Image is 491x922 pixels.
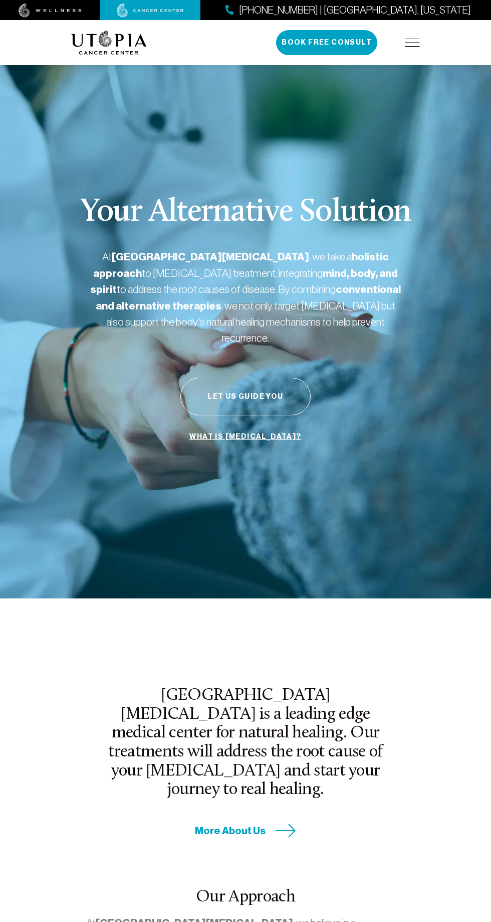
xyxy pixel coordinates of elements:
[225,3,471,18] a: [PHONE_NUMBER] | [GEOGRAPHIC_DATA], [US_STATE]
[80,197,411,229] p: Your Alternative Solution
[187,427,304,446] a: What is [MEDICAL_DATA]?
[117,4,184,18] img: cancer center
[96,283,401,313] strong: conventional and alternative therapies
[112,250,309,263] strong: [GEOGRAPHIC_DATA][MEDICAL_DATA]
[101,686,390,800] h2: [GEOGRAPHIC_DATA][MEDICAL_DATA] is a leading edge medical center for natural healing. Our treatme...
[71,31,147,55] img: logo
[180,378,311,415] button: Let Us Guide You
[195,824,266,838] span: More About Us
[86,888,405,907] h2: Our Approach
[276,30,377,55] button: Book Free Consult
[239,3,471,18] span: [PHONE_NUMBER] | [GEOGRAPHIC_DATA], [US_STATE]
[195,824,296,838] a: More About Us
[90,249,401,346] p: At , we take a to [MEDICAL_DATA] treatment, integrating to address the root causes of disease. By...
[19,4,82,18] img: wellness
[93,250,389,280] strong: holistic approach
[405,39,420,47] img: icon-hamburger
